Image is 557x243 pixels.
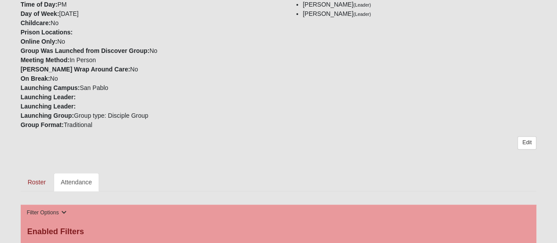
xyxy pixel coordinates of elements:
[21,121,64,128] strong: Group Format:
[517,136,536,149] a: Edit
[21,103,76,110] strong: Launching Leader:
[21,1,58,8] strong: Time of Day:
[21,19,51,26] strong: Childcare:
[21,56,70,64] strong: Meeting Method:
[54,173,99,191] a: Attendance
[21,38,57,45] strong: Online Only:
[21,93,76,101] strong: Launching Leader:
[354,11,371,17] small: (Leader)
[21,47,150,54] strong: Group Was Launched from Discover Group:
[21,173,53,191] a: Roster
[21,29,73,36] strong: Prison Locations:
[24,208,70,217] button: Filter Options
[21,75,50,82] strong: On Break:
[21,10,59,17] strong: Day of Week:
[21,66,130,73] strong: [PERSON_NAME] Wrap Around Care:
[21,84,80,91] strong: Launching Campus:
[21,112,74,119] strong: Launching Group:
[354,2,371,7] small: (Leader)
[303,9,537,19] li: [PERSON_NAME]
